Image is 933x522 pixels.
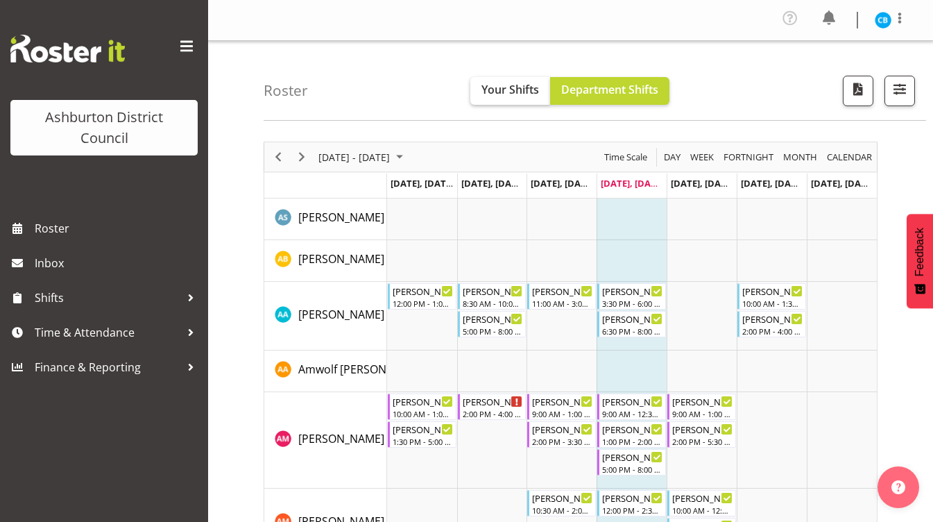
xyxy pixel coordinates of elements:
div: Amanda Ackroyd"s event - Amanda Ackroyd Begin From Saturday, August 30, 2025 at 2:00:00 PM GMT+12... [737,311,806,337]
div: [PERSON_NAME] [742,284,803,298]
div: Anna Mattson"s event - Anna Mattson Begin From Monday, August 25, 2025 at 10:00:00 AM GMT+12:00 E... [388,394,456,420]
div: Anthea Moore"s event - Anthea Moore Begin From Thursday, August 28, 2025 at 12:00:00 PM GMT+12:00... [597,490,666,516]
span: Shifts [35,287,180,308]
div: Anna Mattson"s event - Anna Mattson Begin From Tuesday, August 26, 2025 at 2:00:00 PM GMT+12:00 E... [458,394,527,420]
div: [PERSON_NAME] [602,284,662,298]
div: Anthea Moore"s event - Anthea Moore Begin From Wednesday, August 27, 2025 at 10:30:00 AM GMT+12:0... [527,490,596,516]
button: Download a PDF of the roster according to the set date range. [843,76,873,106]
div: [PERSON_NAME] [602,450,662,464]
div: Amanda Ackroyd"s event - Amanda Ackroyd Begin From Thursday, August 28, 2025 at 6:30:00 PM GMT+12... [597,311,666,337]
span: Week [689,149,715,166]
span: Your Shifts [481,82,539,97]
div: [PERSON_NAME] [463,284,523,298]
div: Anna Mattson"s event - Anna Mattson Begin From Wednesday, August 27, 2025 at 2:00:00 PM GMT+12:00... [527,421,596,448]
div: Anna Mattson"s event - Anna Mattson Begin From Wednesday, August 27, 2025 at 9:00:00 AM GMT+12:00... [527,394,596,420]
div: Anna Mattson"s event - Anna Mattson Begin From Thursday, August 28, 2025 at 5:00:00 PM GMT+12:00 ... [597,449,666,475]
div: [PERSON_NAME] [463,312,523,326]
button: Time Scale [602,149,650,166]
div: 5:00 PM - 8:00 PM [602,464,662,475]
button: Previous [269,149,288,166]
div: 10:30 AM - 2:00 PM [532,505,592,516]
div: [PERSON_NAME] [532,284,592,298]
div: Anna Mattson"s event - Anna Mattson Begin From Friday, August 29, 2025 at 9:00:00 AM GMT+12:00 En... [667,394,736,420]
span: [DATE], [DATE] [741,177,804,190]
a: [PERSON_NAME] [298,306,384,323]
span: [PERSON_NAME] [298,251,384,267]
span: Day [662,149,682,166]
div: Amanda Ackroyd"s event - Amanda Ackroyd Begin From Saturday, August 30, 2025 at 10:00:00 AM GMT+1... [737,283,806,310]
div: Amanda Ackroyd"s event - Amanda Ackroyd Begin From Tuesday, August 26, 2025 at 5:00:00 PM GMT+12:... [458,311,527,337]
h4: Roster [264,83,308,99]
div: 9:00 AM - 1:00 PM [672,408,733,419]
img: help-xxl-2.png [891,480,905,494]
div: [PERSON_NAME] [602,394,662,408]
span: Time & Attendance [35,322,180,343]
span: Department Shifts [561,82,658,97]
span: calendar [825,149,873,166]
span: [DATE], [DATE] [461,177,524,190]
div: Amanda Ackroyd"s event - Amanda Ackroyd Begin From Tuesday, August 26, 2025 at 8:30:00 AM GMT+12:... [458,283,527,310]
div: 10:00 AM - 12:00 PM [672,505,733,516]
img: celeste-bennett10001.jpg [875,12,891,28]
span: [DATE], [DATE] [671,177,734,190]
button: Next [293,149,311,166]
button: Timeline Month [781,149,820,166]
div: Anna Mattson"s event - Anna Mattson Begin From Thursday, August 28, 2025 at 1:00:00 PM GMT+12:00 ... [597,421,666,448]
div: 5:00 PM - 8:00 PM [463,326,523,337]
span: Inbox [35,253,201,273]
td: Amanda Ackroyd resource [264,282,387,351]
div: Anthea Moore"s event - Anthea Moore Begin From Friday, August 29, 2025 at 10:00:00 AM GMT+12:00 E... [667,490,736,516]
div: 12:00 PM - 2:30 PM [602,505,662,516]
div: Next [290,142,314,171]
span: Roster [35,218,201,239]
div: 2:00 PM - 4:00 PM [463,408,523,419]
span: [PERSON_NAME] [298,431,384,446]
span: Finance & Reporting [35,357,180,378]
button: Fortnight [721,149,776,166]
button: Department Shifts [550,77,669,105]
div: Anna Mattson"s event - Anna Mattson Begin From Thursday, August 28, 2025 at 9:00:00 AM GMT+12:00 ... [597,394,666,420]
button: Filter Shifts [884,76,915,106]
div: [PERSON_NAME] [672,422,733,436]
div: Amanda Ackroyd"s event - Amanda Ackroyd Begin From Wednesday, August 27, 2025 at 11:00:00 AM GMT+... [527,283,596,310]
span: Month [782,149,819,166]
div: [PERSON_NAME] [532,422,592,436]
div: [PERSON_NAME] [393,394,453,408]
button: Feedback - Show survey [907,214,933,308]
div: [PERSON_NAME] [463,394,523,408]
div: [PERSON_NAME] [742,312,803,326]
button: Month [825,149,875,166]
span: [DATE] - [DATE] [317,149,391,166]
div: 8:30 AM - 10:00 AM [463,298,523,309]
span: [DATE], [DATE] [391,177,454,190]
div: [PERSON_NAME] [672,394,733,408]
div: 6:30 PM - 8:00 PM [602,326,662,337]
td: Anna Mattson resource [264,392,387,489]
div: [PERSON_NAME] [532,491,592,505]
button: Timeline Day [662,149,683,166]
div: [PERSON_NAME] [602,312,662,326]
div: 9:00 AM - 12:30 PM [602,408,662,419]
div: 9:00 AM - 1:00 PM [532,408,592,419]
div: 2:00 PM - 3:30 PM [532,436,592,447]
td: Abbie Shirley resource [264,199,387,240]
button: Your Shifts [470,77,550,105]
span: Amwolf [PERSON_NAME] [298,362,426,377]
div: Amanda Ackroyd"s event - Amanda Ackroyd Begin From Monday, August 25, 2025 at 12:00:00 PM GMT+12:... [388,283,456,310]
div: [PERSON_NAME] [672,491,733,505]
div: 1:30 PM - 5:00 PM [393,436,453,447]
div: [PERSON_NAME] [393,284,453,298]
div: [PERSON_NAME] [393,422,453,436]
a: [PERSON_NAME] [298,209,384,226]
div: 10:00 AM - 1:30 PM [742,298,803,309]
div: Amanda Ackroyd"s event - Amanda Ackroyd Begin From Thursday, August 28, 2025 at 3:30:00 PM GMT+12... [597,283,666,310]
span: [DATE], [DATE] [531,177,594,190]
div: [PERSON_NAME] [532,394,592,408]
button: Timeline Week [688,149,717,166]
div: 10:00 AM - 1:00 PM [393,408,453,419]
div: 2:00 PM - 5:30 PM [672,436,733,447]
button: August 25 - 31, 2025 [316,149,409,166]
span: Fortnight [722,149,775,166]
div: 1:00 PM - 2:00 PM [602,436,662,447]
